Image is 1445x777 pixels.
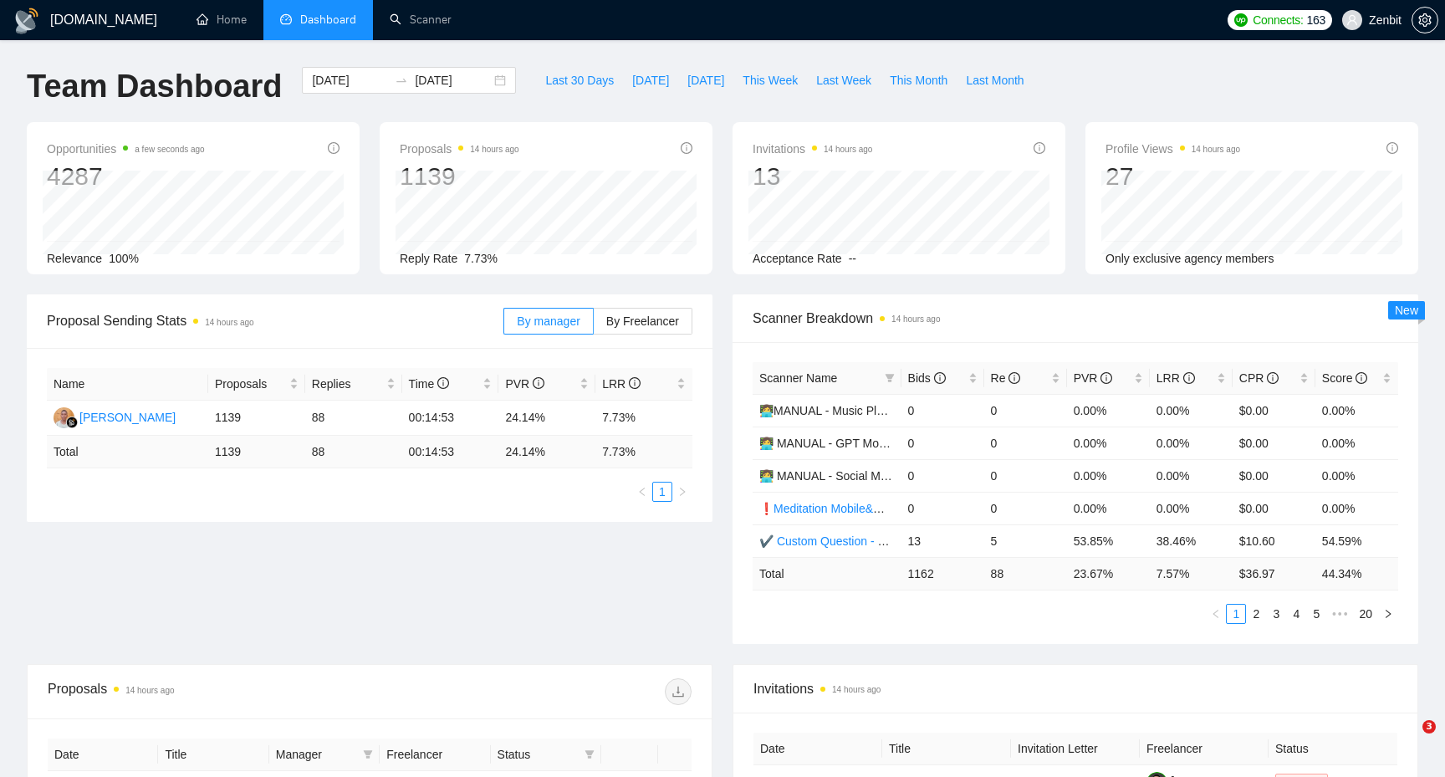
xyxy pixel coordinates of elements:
[305,436,402,468] td: 88
[759,404,1012,417] span: 👩‍💻MANUAL - Music Platform App&Web - Project
[400,161,519,192] div: 1139
[1307,11,1325,29] span: 163
[215,375,286,393] span: Proposals
[1239,371,1279,385] span: CPR
[1150,524,1233,557] td: 38.46%
[47,161,205,192] div: 4287
[1150,427,1233,459] td: 0.00%
[66,417,78,428] img: gigradar-bm.png
[585,749,595,759] span: filter
[1067,492,1150,524] td: 0.00%
[402,401,499,436] td: 00:14:53
[1353,604,1378,624] li: 20
[536,67,623,94] button: Last 30 Days
[743,71,798,89] span: This Week
[753,139,872,159] span: Invitations
[1227,605,1245,623] a: 1
[1412,13,1438,27] a: setting
[1412,7,1438,33] button: setting
[1247,605,1265,623] a: 2
[807,67,881,94] button: Last Week
[1266,604,1286,624] li: 3
[1150,459,1233,492] td: 0.00%
[1346,14,1358,26] span: user
[581,742,598,767] span: filter
[1067,394,1150,427] td: 0.00%
[1105,161,1240,192] div: 27
[637,487,647,497] span: left
[759,534,1044,548] a: ✔️ Custom Question - Marketplace App&Web - Project
[1322,371,1367,385] span: Score
[816,71,871,89] span: Last Week
[678,67,733,94] button: [DATE]
[505,377,544,391] span: PVR
[1067,459,1150,492] td: 0.00%
[984,557,1067,590] td: 88
[901,459,984,492] td: 0
[672,482,692,502] li: Next Page
[1267,372,1279,384] span: info-circle
[1326,604,1353,624] li: Next 5 Pages
[1269,733,1397,765] th: Status
[1315,492,1398,524] td: 0.00%
[1211,609,1221,619] span: left
[885,373,895,383] span: filter
[1157,371,1195,385] span: LRR
[957,67,1033,94] button: Last Month
[380,739,490,771] th: Freelancer
[849,252,856,265] span: --
[1383,609,1393,619] span: right
[312,71,388,89] input: Start date
[672,482,692,502] button: right
[1246,604,1266,624] li: 2
[652,482,672,502] li: 1
[1307,605,1325,623] a: 5
[681,142,692,154] span: info-circle
[390,13,452,27] a: searchScanner
[1192,145,1240,154] time: 14 hours ago
[1253,11,1303,29] span: Connects:
[881,365,898,391] span: filter
[415,71,491,89] input: End date
[832,685,881,694] time: 14 hours ago
[47,368,208,401] th: Name
[269,739,380,771] th: Manager
[1286,604,1306,624] li: 4
[1386,142,1398,154] span: info-circle
[984,492,1067,524] td: 0
[753,308,1398,329] span: Scanner Breakdown
[517,314,580,328] span: By manager
[1034,142,1045,154] span: info-circle
[1315,524,1398,557] td: 54.59%
[533,377,544,389] span: info-circle
[934,372,946,384] span: info-circle
[1378,604,1398,624] li: Next Page
[890,71,947,89] span: This Month
[27,67,282,106] h1: Team Dashboard
[1150,492,1233,524] td: 0.00%
[1315,459,1398,492] td: 0.00%
[881,67,957,94] button: This Month
[677,487,687,497] span: right
[47,252,102,265] span: Relevance
[363,749,373,759] span: filter
[984,427,1067,459] td: 0
[1287,605,1305,623] a: 4
[498,745,578,764] span: Status
[360,742,376,767] span: filter
[1395,304,1418,317] span: New
[276,745,356,764] span: Manager
[602,377,641,391] span: LRR
[1140,733,1269,765] th: Freelancer
[328,142,340,154] span: info-circle
[158,739,268,771] th: Title
[1105,252,1274,265] span: Only exclusive agency members
[623,67,678,94] button: [DATE]
[908,371,946,385] span: Bids
[1234,13,1248,27] img: upwork-logo.png
[759,437,950,450] span: 👩‍💻 MANUAL - GPT Mobile&WebApp
[47,310,503,331] span: Proposal Sending Stats
[402,436,499,468] td: 00:14:53
[1267,605,1285,623] a: 3
[135,145,204,154] time: a few seconds ago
